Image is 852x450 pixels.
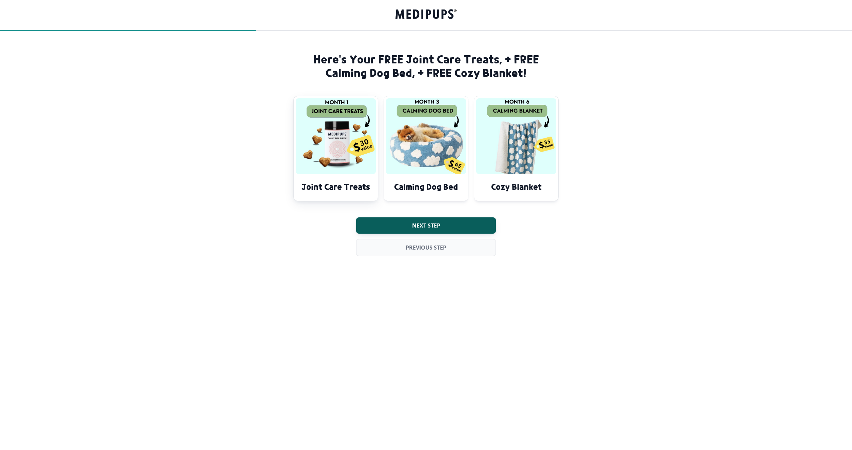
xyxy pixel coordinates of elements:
[395,8,457,22] a: Groove
[312,53,541,80] h3: Here’s Your FREE Joint Care Treats, + FREE Calming Dog Bed, + FREE Cozy Blanket!
[476,98,556,174] img: Cozy Blanket
[356,217,496,234] button: Next step
[299,181,372,192] h4: Joint Care Treats
[412,222,440,229] span: Next step
[389,181,463,192] h4: Calming Dog Bed
[406,244,446,251] span: Previous step
[480,181,553,192] h4: Cozy Blanket
[356,239,496,256] button: Previous step
[296,98,376,174] img: Joint Care Treats
[386,98,466,174] img: Calming Dog Bed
